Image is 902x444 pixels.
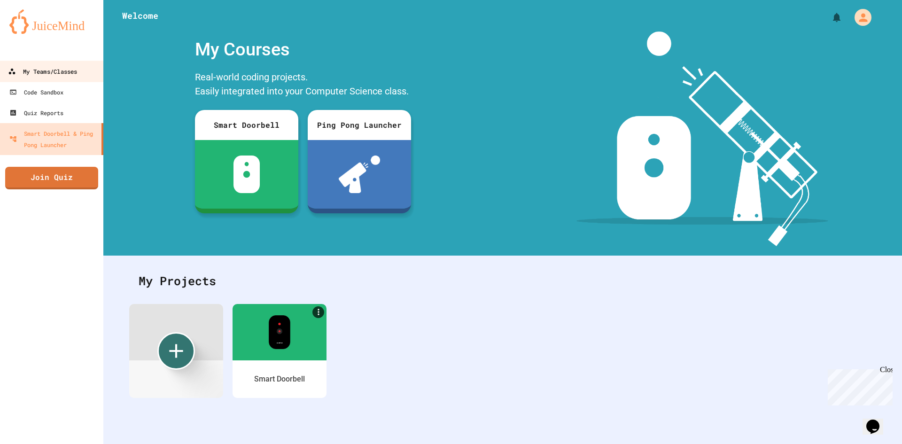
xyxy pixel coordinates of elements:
div: Smart Doorbell & Ping Pong Launcher [9,128,98,150]
div: My Projects [129,263,876,299]
div: Create new [157,332,195,370]
a: Join Quiz [5,167,98,189]
div: Chat with us now!Close [4,4,65,60]
img: banner-image-my-projects.png [576,31,828,246]
div: Quiz Reports [9,107,63,118]
img: logo-orange.svg [9,9,94,34]
div: Smart Doorbell [195,110,298,140]
div: Ping Pong Launcher [308,110,411,140]
div: My Teams/Classes [8,66,77,78]
a: More [312,306,324,318]
div: Smart Doorbell [254,374,305,385]
iframe: chat widget [863,406,893,435]
img: sdb-real-colors.png [269,315,291,349]
div: Code Sandbox [9,86,63,98]
a: MoreSmart Doorbell [233,304,327,398]
img: ppl-with-ball.png [339,156,381,193]
div: My Courses [190,31,416,68]
div: Real-world coding projects. Easily integrated into your Computer Science class. [190,68,416,103]
iframe: chat widget [824,366,893,405]
div: My Notifications [814,9,845,25]
img: sdb-white.svg [233,156,260,193]
div: My Account [845,7,874,28]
